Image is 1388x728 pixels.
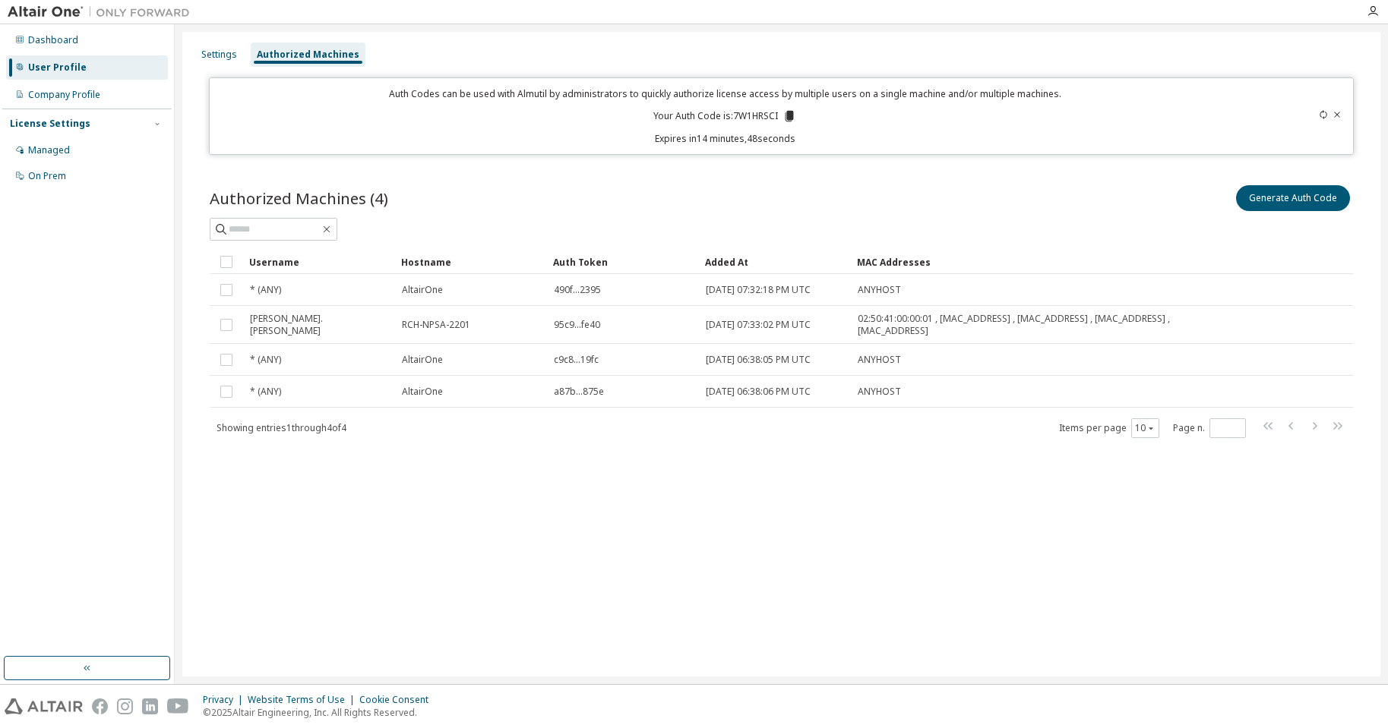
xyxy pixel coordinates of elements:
[402,319,470,331] span: RCH-NPSA-2201
[250,284,281,296] span: * (ANY)
[8,5,198,20] img: Altair One
[402,284,443,296] span: AltairOne
[257,49,359,61] div: Authorized Machines
[250,313,388,337] span: [PERSON_NAME].[PERSON_NAME]
[92,698,108,714] img: facebook.svg
[217,421,346,434] span: Showing entries 1 through 4 of 4
[1135,422,1156,434] button: 10
[706,319,811,331] span: [DATE] 07:33:02 PM UTC
[858,386,901,398] span: ANYHOST
[5,698,83,714] img: altair_logo.svg
[402,386,443,398] span: AltairOne
[203,694,248,706] div: Privacy
[706,386,811,398] span: [DATE] 06:38:06 PM UTC
[554,386,604,398] span: a87b...875e
[402,354,443,366] span: AltairOne
[553,250,693,274] div: Auth Token
[554,354,599,366] span: c9c8...19fc
[28,89,100,101] div: Company Profile
[10,118,90,130] div: License Settings
[653,109,796,123] p: Your Auth Code is: 7W1HRSCI
[117,698,133,714] img: instagram.svg
[705,250,845,274] div: Added At
[1173,418,1246,438] span: Page n.
[554,284,601,296] span: 490f...2395
[706,284,811,296] span: [DATE] 07:32:18 PM UTC
[28,61,87,74] div: User Profile
[142,698,158,714] img: linkedin.svg
[203,706,438,719] p: © 2025 Altair Engineering, Inc. All Rights Reserved.
[858,354,901,366] span: ANYHOST
[250,386,281,398] span: * (ANY)
[248,694,359,706] div: Website Terms of Use
[28,144,70,156] div: Managed
[28,34,78,46] div: Dashboard
[1236,185,1350,211] button: Generate Auth Code
[219,132,1231,145] p: Expires in 14 minutes, 48 seconds
[858,313,1193,337] span: 02:50:41:00:00:01 , [MAC_ADDRESS] , [MAC_ADDRESS] , [MAC_ADDRESS] , [MAC_ADDRESS]
[167,698,189,714] img: youtube.svg
[359,694,438,706] div: Cookie Consent
[706,354,811,366] span: [DATE] 06:38:05 PM UTC
[554,319,600,331] span: 95c9...fe40
[1059,418,1159,438] span: Items per page
[858,284,901,296] span: ANYHOST
[210,188,388,209] span: Authorized Machines (4)
[857,250,1194,274] div: MAC Addresses
[249,250,389,274] div: Username
[201,49,237,61] div: Settings
[28,170,66,182] div: On Prem
[401,250,541,274] div: Hostname
[250,354,281,366] span: * (ANY)
[219,87,1231,100] p: Auth Codes can be used with Almutil by administrators to quickly authorize license access by mult...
